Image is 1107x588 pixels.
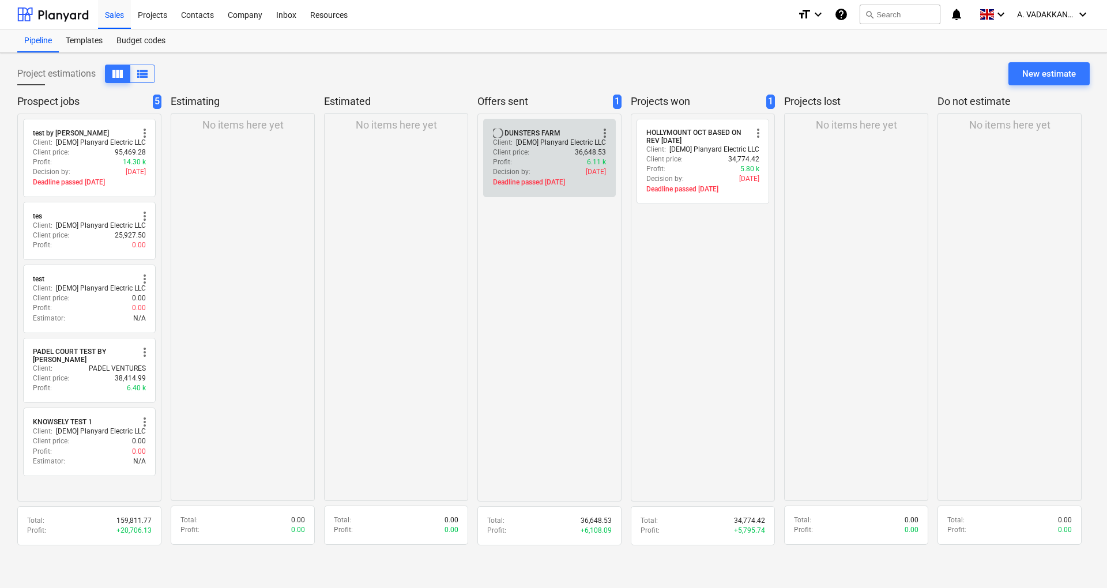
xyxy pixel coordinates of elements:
[138,126,152,140] span: more_vert
[116,516,152,526] p: 159,811.77
[33,293,69,303] p: Client price :
[324,95,464,108] p: Estimated
[110,29,172,52] a: Budget codes
[669,145,759,154] p: [DEMO] Planyard Electric LLC
[477,95,608,109] p: Offers sent
[33,157,52,167] p: Profit :
[334,515,351,525] p: Total :
[581,516,612,526] p: 36,648.53
[646,164,665,174] p: Profit :
[33,314,65,323] p: Estimator :
[115,374,146,383] p: 38,414.99
[487,526,506,536] p: Profit :
[132,303,146,313] p: 0.00
[493,157,512,167] p: Profit :
[123,157,146,167] p: 14.30 k
[126,167,146,177] p: [DATE]
[33,348,133,364] div: PADEL COURT TEST BY [PERSON_NAME]
[138,345,152,359] span: more_vert
[445,525,458,535] p: 0.00
[135,67,149,81] span: View as columns
[516,138,606,148] p: [DEMO] Planyard Electric LLC
[969,118,1050,132] p: No items here yet
[1058,525,1072,535] p: 0.00
[587,157,606,167] p: 6.11 k
[33,447,52,457] p: Profit :
[132,436,146,446] p: 0.00
[138,415,152,429] span: more_vert
[734,516,765,526] p: 34,774.42
[133,457,146,466] p: N/A
[33,212,42,221] div: tes
[33,178,146,187] p: Deadline passed [DATE]
[56,284,146,293] p: [DEMO] Planyard Electric LLC
[613,95,622,109] span: 1
[740,164,759,174] p: 5.80 k
[794,515,811,525] p: Total :
[493,178,606,187] p: Deadline passed [DATE]
[865,10,874,19] span: search
[1076,7,1090,21] i: keyboard_arrow_down
[739,174,759,184] p: [DATE]
[27,516,44,526] p: Total :
[646,184,759,194] p: Deadline passed [DATE]
[581,526,612,536] p: + 6,108.09
[180,525,199,535] p: Profit :
[132,293,146,303] p: 0.00
[33,284,52,293] p: Client :
[947,525,966,535] p: Profit :
[586,167,606,177] p: [DATE]
[33,274,44,284] div: test
[33,221,52,231] p: Client :
[1049,533,1107,588] iframe: Chat Widget
[33,436,69,446] p: Client price :
[794,525,813,535] p: Profit :
[33,417,92,427] div: KNOWSELY TEST 1
[950,7,963,21] i: notifications
[115,231,146,240] p: 25,927.50
[33,129,109,138] div: test by [PERSON_NAME]
[641,526,660,536] p: Profit :
[33,383,52,393] p: Profit :
[766,95,775,109] span: 1
[994,7,1008,21] i: keyboard_arrow_down
[56,138,146,148] p: [DEMO] Planyard Electric LLC
[33,138,52,148] p: Client :
[1058,515,1072,525] p: 0.00
[493,138,513,148] p: Client :
[728,154,759,164] p: 34,774.42
[33,427,52,436] p: Client :
[56,221,146,231] p: [DEMO] Planyard Electric LLC
[291,525,305,535] p: 0.00
[33,148,69,157] p: Client price :
[937,95,1077,108] p: Do not estimate
[641,516,658,526] p: Total :
[33,167,70,177] p: Decision by :
[646,145,666,154] p: Client :
[356,118,437,132] p: No items here yet
[111,67,125,81] span: View as columns
[575,148,606,157] p: 36,648.53
[291,515,305,525] p: 0.00
[127,383,146,393] p: 6.40 k
[59,29,110,52] a: Templates
[138,272,152,286] span: more_vert
[834,7,848,21] i: Knowledge base
[133,314,146,323] p: N/A
[33,457,65,466] p: Estimator :
[811,7,825,21] i: keyboard_arrow_down
[17,95,148,109] p: Prospect jobs
[202,118,284,132] p: No items here yet
[491,126,504,140] span: Mark as complete
[631,95,762,109] p: Projects won
[27,526,46,536] p: Profit :
[33,303,52,313] p: Profit :
[646,154,683,164] p: Client price :
[33,364,52,374] p: Client :
[797,7,811,21] i: format_size
[56,427,146,436] p: [DEMO] Planyard Electric LLC
[445,515,458,525] p: 0.00
[89,364,146,374] p: PADEL VENTURES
